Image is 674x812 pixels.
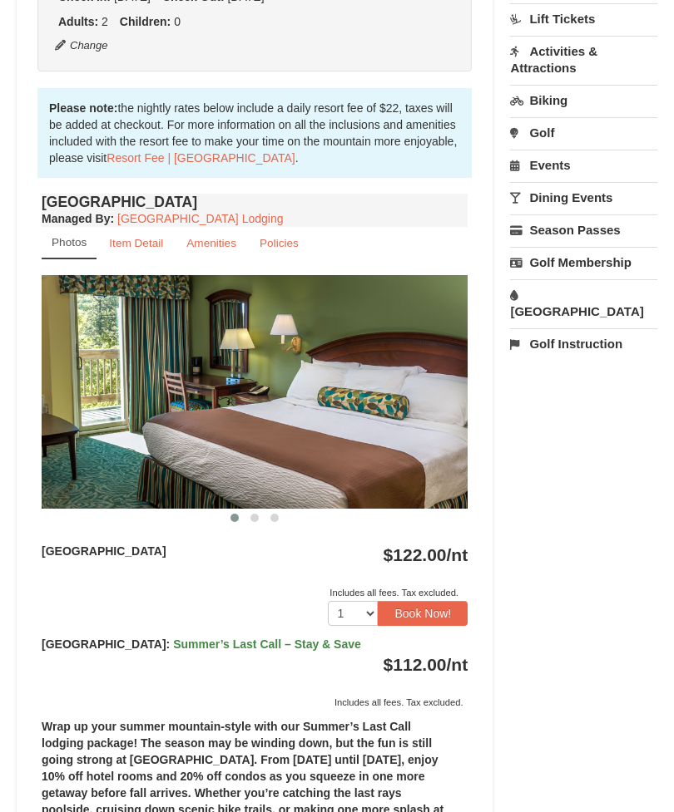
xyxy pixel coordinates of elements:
button: Book Now! [378,602,468,627]
span: /nt [447,656,468,675]
h4: [GEOGRAPHIC_DATA] [42,194,468,211]
span: 0 [174,16,181,29]
a: [GEOGRAPHIC_DATA] [510,280,657,327]
a: Golf [510,118,657,149]
div: Includes all fees. Tax excluded. [42,695,468,711]
a: Resort Fee | [GEOGRAPHIC_DATA] [107,152,295,165]
a: Golf Instruction [510,329,657,360]
span: $112.00 [384,656,447,675]
div: Includes all fees. Tax excluded. [42,585,468,602]
a: Photos [42,228,97,260]
img: 18876286-36-6bbdb14b.jpg [42,276,468,509]
div: the nightly rates below include a daily resort fee of $22, taxes will be added at checkout. For m... [37,89,472,179]
strong: Please note: [49,102,117,116]
span: Summer’s Last Call – Stay & Save [173,638,361,652]
strong: $122.00 [384,546,468,565]
span: Managed By [42,213,110,226]
a: Item Detail [98,228,174,260]
strong: [GEOGRAPHIC_DATA] [42,638,361,652]
a: Golf Membership [510,248,657,278]
button: Change [54,37,109,56]
small: Item Detail [109,238,163,250]
span: 2 [102,16,108,29]
strong: [GEOGRAPHIC_DATA] [42,545,166,559]
small: Photos [52,237,87,249]
a: Biking [510,86,657,116]
strong: Adults: [58,16,98,29]
small: Policies [260,238,299,250]
span: : [166,638,171,652]
span: /nt [447,546,468,565]
a: [GEOGRAPHIC_DATA] Lodging [117,213,283,226]
a: Policies [249,228,310,260]
strong: : [42,213,114,226]
a: Events [510,150,657,181]
strong: Children: [120,16,171,29]
a: Activities & Attractions [510,37,657,84]
a: Amenities [176,228,247,260]
a: Lift Tickets [510,4,657,35]
a: Dining Events [510,183,657,214]
small: Amenities [186,238,236,250]
a: Season Passes [510,215,657,246]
